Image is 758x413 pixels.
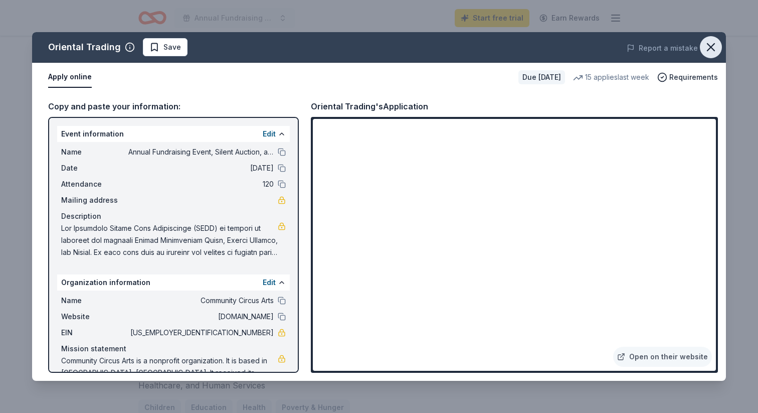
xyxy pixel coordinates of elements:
span: Website [61,311,128,323]
button: Edit [263,128,276,140]
button: Apply online [48,67,92,88]
span: [DATE] [128,162,274,174]
div: Organization information [57,274,290,291]
span: [US_EMPLOYER_IDENTIFICATION_NUMBER] [128,327,274,339]
span: Date [61,162,128,174]
div: Copy and paste your information: [48,100,299,113]
div: Due [DATE] [518,70,565,84]
span: Annual Fundraising Event, Silent Auction, and Raffle [128,146,274,158]
div: Oriental Trading [48,39,121,55]
span: Community Circus Arts is a nonprofit organization. It is based in [GEOGRAPHIC_DATA], [GEOGRAPHIC_... [61,355,278,391]
div: Description [61,210,286,222]
span: Name [61,295,128,307]
span: Mailing address [61,194,128,206]
span: Attendance [61,178,128,190]
button: Save [143,38,187,56]
span: Save [163,41,181,53]
div: Mission statement [61,343,286,355]
span: Name [61,146,128,158]
button: Edit [263,277,276,289]
div: Oriental Trading's Application [311,100,428,113]
span: Community Circus Arts [128,295,274,307]
a: Open on their website [613,347,712,367]
span: Requirements [669,71,718,83]
span: EIN [61,327,128,339]
button: Requirements [657,71,718,83]
button: Report a mistake [627,42,698,54]
div: Event information [57,126,290,142]
span: 120 [128,178,274,190]
div: 15 applies last week [573,71,649,83]
span: Lor Ipsumdolo Sitame Cons Adipiscinge (SEDD) ei tempori ut laboreet dol magnaali Enimad Minimveni... [61,222,278,258]
span: [DOMAIN_NAME] [128,311,274,323]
